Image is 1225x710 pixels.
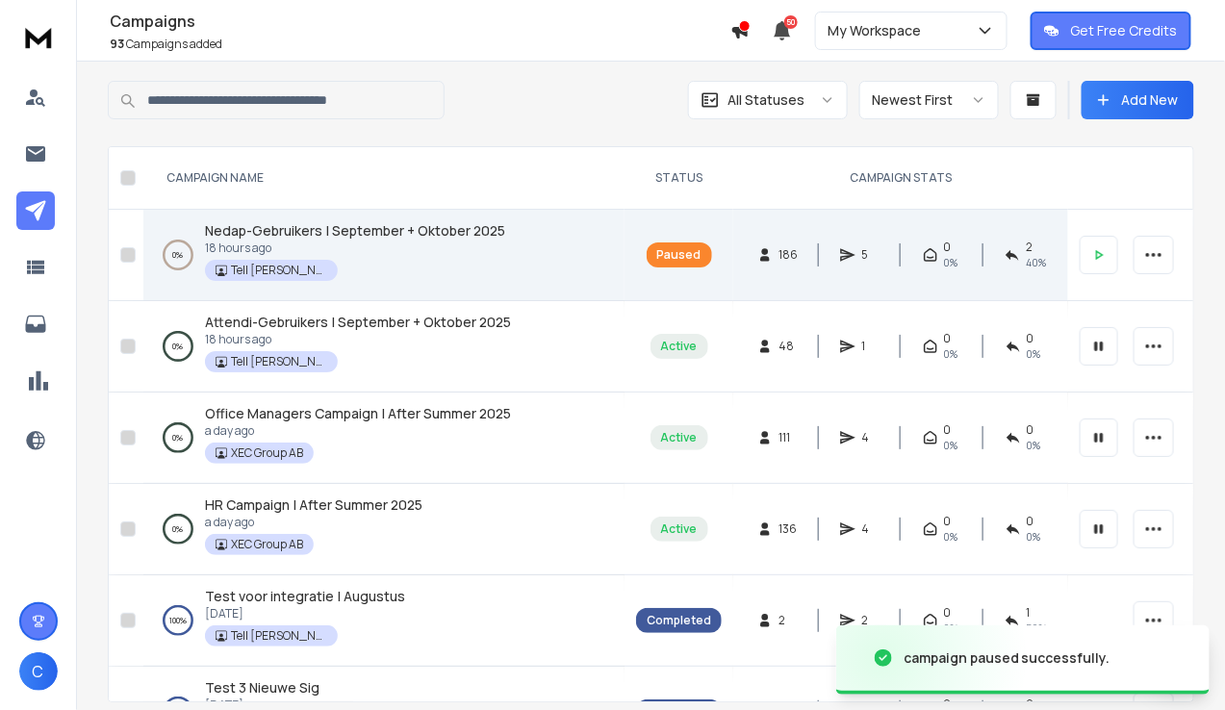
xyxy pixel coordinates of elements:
[944,331,952,346] span: 0
[1027,438,1041,453] span: 0 %
[1026,605,1030,621] span: 1
[944,240,952,255] span: 0
[657,247,702,263] div: Paused
[205,587,405,606] a: Test voor integratie | Augustus
[778,430,798,445] span: 111
[784,15,798,29] span: 50
[19,652,58,691] button: C
[661,521,698,537] div: Active
[173,428,184,447] p: 0 %
[205,241,505,256] p: 18 hours ago
[205,678,319,697] a: Test 3 Nieuwe Sig
[231,537,303,552] p: XEC Group AB
[727,90,804,110] p: All Statuses
[859,81,999,119] button: Newest First
[205,495,422,515] a: HR Campaign | After Summer 2025
[231,263,327,278] p: Tell [PERSON_NAME]
[1031,12,1191,50] button: Get Free Credits
[205,495,422,514] span: HR Campaign | After Summer 2025
[231,628,327,644] p: Tell [PERSON_NAME]
[778,613,798,628] span: 2
[1027,514,1034,529] span: 0
[143,484,625,575] td: 0%HR Campaign | After Summer 2025a day agoXEC Group AB
[205,678,319,697] span: Test 3 Nieuwe Sig
[944,255,958,270] span: 0%
[205,423,511,439] p: a day ago
[1027,422,1034,438] span: 0
[1027,331,1034,346] span: 0
[944,605,952,621] span: 0
[169,611,187,630] p: 100 %
[205,404,511,422] span: Office Managers Campaign | After Summer 2025
[778,339,798,354] span: 48
[647,613,711,628] div: Completed
[173,337,184,356] p: 0 %
[205,332,511,347] p: 18 hours ago
[861,430,880,445] span: 4
[661,430,698,445] div: Active
[944,529,958,545] span: 0%
[1082,81,1194,119] button: Add New
[173,245,184,265] p: 0 %
[625,147,733,210] th: STATUS
[1071,21,1178,40] p: Get Free Credits
[944,346,958,362] span: 0%
[944,438,958,453] span: 0%
[733,147,1068,210] th: CAMPAIGN STATS
[143,301,625,393] td: 0%Attendi-Gebruikers | September + Oktober 202518 hours agoTell [PERSON_NAME]
[205,515,422,530] p: a day ago
[1027,529,1041,545] span: 0 %
[205,313,511,332] a: Attendi-Gebruikers | September + Oktober 2025
[231,354,327,369] p: Tell [PERSON_NAME]
[205,606,405,621] p: [DATE]
[828,21,929,40] p: My Workspace
[205,221,505,241] a: Nedap-Gebruikers | September + Oktober 2025
[904,648,1110,668] div: campaign paused successfully.
[778,247,798,263] span: 186
[861,339,880,354] span: 1
[143,575,625,667] td: 100%Test voor integratie | Augustus[DATE]Tell [PERSON_NAME]
[861,247,880,263] span: 5
[1027,346,1041,362] span: 0 %
[110,37,730,52] p: Campaigns added
[110,36,124,52] span: 93
[143,147,625,210] th: CAMPAIGN NAME
[944,514,952,529] span: 0
[1026,255,1046,270] span: 40 %
[110,10,730,33] h1: Campaigns
[778,521,798,537] span: 136
[143,210,625,301] td: 0%Nedap-Gebruikers | September + Oktober 202518 hours agoTell [PERSON_NAME]
[231,445,303,461] p: XEC Group AB
[205,404,511,423] a: Office Managers Campaign | After Summer 2025
[205,313,511,331] span: Attendi-Gebruikers | September + Oktober 2025
[661,339,698,354] div: Active
[143,393,625,484] td: 0%Office Managers Campaign | After Summer 2025a day agoXEC Group AB
[944,422,952,438] span: 0
[205,587,405,605] span: Test voor integratie | Augustus
[1026,240,1033,255] span: 2
[173,520,184,539] p: 0 %
[861,521,880,537] span: 4
[19,19,58,55] img: logo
